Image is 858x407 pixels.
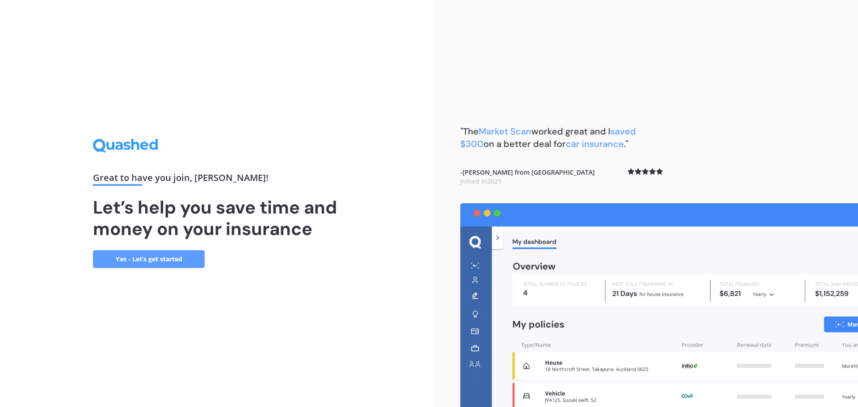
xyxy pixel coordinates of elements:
[460,168,595,185] b: - [PERSON_NAME] from [GEOGRAPHIC_DATA]
[479,126,531,137] span: Market Scan
[93,250,205,268] a: Yes - Let’s get started
[460,126,636,150] b: "The worked great and I on a better deal for ."
[460,126,636,150] span: saved $300
[566,138,624,150] span: car insurance
[93,173,341,186] div: Great to have you join , [PERSON_NAME] !
[460,177,501,185] span: Joined in 2021
[93,197,341,239] h1: Let’s help you save time and money on your insurance
[460,203,858,407] img: dashboard.webp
